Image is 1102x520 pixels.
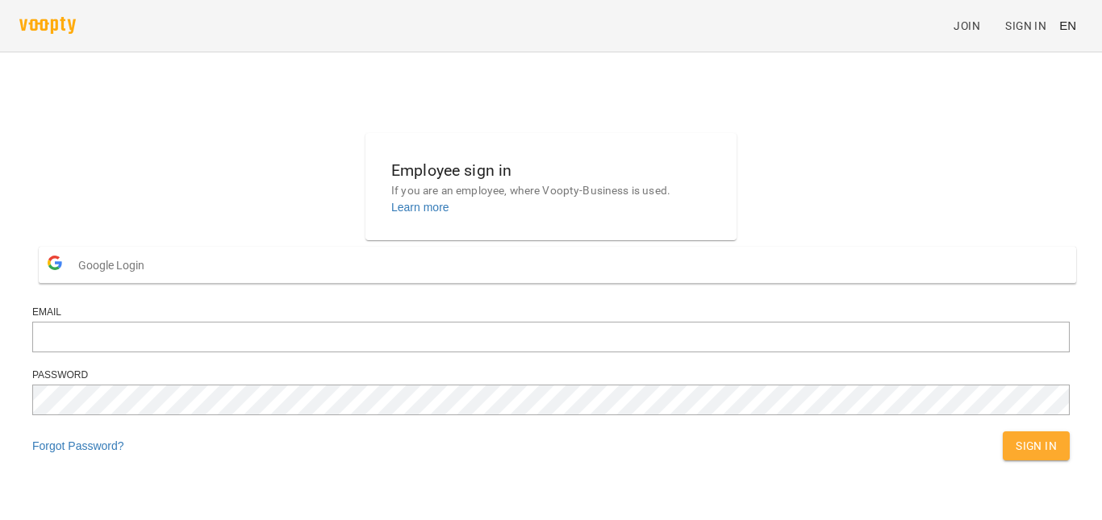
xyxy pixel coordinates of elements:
p: If you are an employee, where Voopty-Business is used. [391,183,711,199]
a: Learn more [391,201,449,214]
span: Sign In [1005,16,1046,35]
button: Sign In [1003,431,1070,460]
button: EN [1053,10,1083,40]
button: Employee sign inIf you are an employee, where Voopty-Business is used.Learn more [378,145,724,228]
a: Sign In [999,11,1053,40]
span: Google Login [78,249,152,281]
span: Join [954,16,980,35]
a: Forgot Password? [32,439,124,452]
img: voopty.png [19,17,76,34]
span: EN [1059,17,1076,34]
div: Email [32,306,1070,319]
div: Password [32,368,1070,382]
h6: Employee sign in [391,158,711,183]
span: Sign In [1016,436,1057,456]
button: Google Login [39,247,1076,283]
a: Join [947,11,999,40]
